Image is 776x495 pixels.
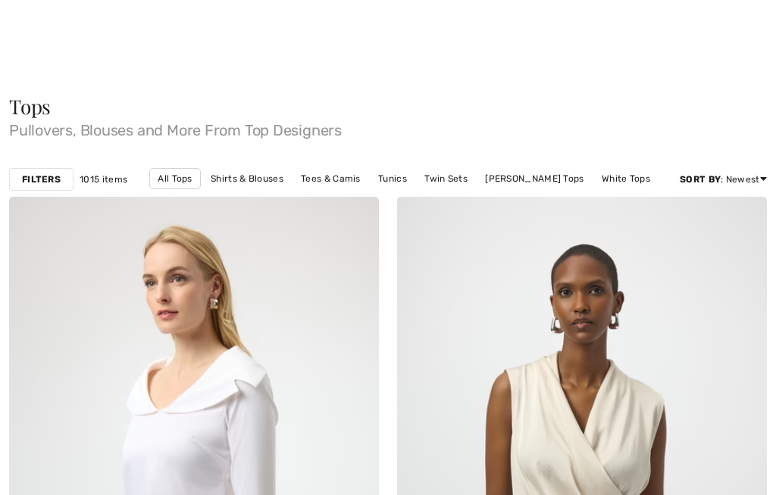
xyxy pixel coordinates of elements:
[371,169,415,188] a: Tunics
[149,168,200,189] a: All Tops
[314,189,377,209] a: Black Tops
[680,174,721,185] strong: Sort By
[477,169,591,188] a: [PERSON_NAME] Tops
[594,169,658,188] a: White Tops
[9,93,51,120] span: Tops
[80,173,127,186] span: 1015 items
[293,169,368,188] a: Tees & Camis
[380,189,493,209] a: [PERSON_NAME] Tops
[203,169,291,188] a: Shirts & Blouses
[680,173,767,186] div: : Newest
[9,117,767,138] span: Pullovers, Blouses and More From Top Designers
[22,173,61,186] strong: Filters
[417,169,475,188] a: Twin Sets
